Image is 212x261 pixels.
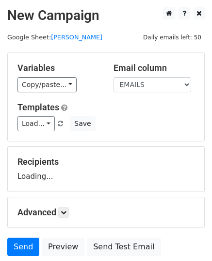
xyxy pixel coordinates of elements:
[17,157,195,167] h5: Recipients
[140,34,205,41] a: Daily emails left: 50
[140,32,205,43] span: Daily emails left: 50
[17,102,59,112] a: Templates
[17,77,77,92] a: Copy/paste...
[42,238,84,256] a: Preview
[114,63,195,73] h5: Email column
[7,238,39,256] a: Send
[7,34,102,41] small: Google Sheet:
[17,63,99,73] h5: Variables
[17,207,195,218] h5: Advanced
[87,238,161,256] a: Send Test Email
[17,116,55,131] a: Load...
[70,116,95,131] button: Save
[51,34,102,41] a: [PERSON_NAME]
[7,7,205,24] h2: New Campaign
[17,157,195,182] div: Loading...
